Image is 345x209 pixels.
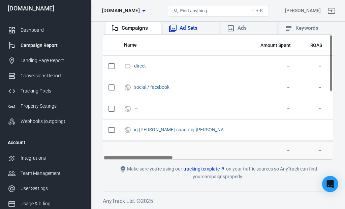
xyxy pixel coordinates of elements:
[124,42,146,49] span: Name
[124,83,131,92] svg: UTM & Web Traffic
[134,106,140,111] span: －
[2,114,89,129] a: Webhooks (outgoing)
[2,166,89,181] a: Team Management
[134,127,229,132] span: ig-dm-kw-snag / ig-dm-kw / ig-dm
[21,170,83,177] div: Team Management
[2,181,89,196] a: User Settings
[103,165,333,180] div: Make sure you're using our on your traffic sources so AnyTrack can find your campaigns properly.
[21,57,83,64] div: Landing Page Report
[21,200,83,207] div: Usage & billing
[310,41,322,49] span: The total return on ad spend
[124,62,131,70] svg: Direct
[124,105,131,113] svg: UTM & Web Traffic
[2,53,89,68] a: Landing Page Report
[2,38,89,53] a: Campaign Report
[302,147,322,154] span: －
[21,118,83,125] div: Webhooks (outgoing)
[260,41,291,49] span: The estimated total amount of money you've spent on your campaign, ad set or ad during its schedule.
[302,41,322,49] span: The total return on ad spend
[183,165,225,173] a: tracking template
[2,23,89,38] a: Dashboard
[2,5,89,11] div: [DOMAIN_NAME]
[250,8,263,13] div: ⌘ + K
[103,197,333,205] h6: AnyTrack Ltd. © 2025
[122,25,155,32] div: Campaigns
[102,6,140,15] span: samcart.com
[124,126,131,134] svg: UTM & Web Traffic
[295,25,329,32] div: Keywords
[323,3,340,19] a: Sign out
[302,127,322,133] span: －
[21,155,83,162] div: Integrations
[2,134,89,151] li: Account
[134,63,146,69] a: direct
[168,5,269,17] button: Find anything...⌘ + K
[302,105,322,112] span: －
[260,42,291,49] span: Amount Spent
[21,103,83,110] div: Property Settings
[302,63,322,70] span: －
[21,42,83,49] div: Campaign Report
[21,72,83,79] div: Conversions Report
[285,7,321,14] div: Account id: 2prkmgRZ
[180,8,211,13] span: Find anything...
[302,84,322,91] span: －
[21,185,83,192] div: User Settings
[322,176,338,192] div: Open Intercom Messenger
[134,106,139,111] a: －
[252,127,291,133] span: －
[134,63,147,68] span: direct
[252,41,291,49] span: The estimated total amount of money you've spent on your campaign, ad set or ad during its schedule.
[134,84,169,90] a: social / facebook
[2,83,89,99] a: Tracking Pixels
[99,4,148,17] button: [DOMAIN_NAME]
[252,63,291,70] span: －
[2,99,89,114] a: Property Settings
[103,35,333,159] div: scrollable content
[252,105,291,112] span: －
[134,127,272,132] a: ig-[PERSON_NAME]-snag / ig-[PERSON_NAME] / [PERSON_NAME]
[134,85,170,89] span: social / facebook
[21,27,83,34] div: Dashboard
[238,25,271,32] div: Ads
[124,42,137,49] span: Name
[180,25,213,32] div: Ad Sets
[252,84,291,91] span: －
[21,87,83,95] div: Tracking Pixels
[2,151,89,166] a: Integrations
[310,42,322,49] span: ROAS
[252,147,291,154] span: －
[2,68,89,83] a: Conversions Report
